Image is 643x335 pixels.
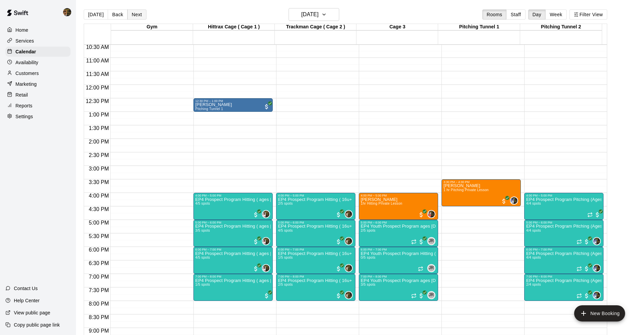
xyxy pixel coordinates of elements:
[411,293,417,299] span: Recurring event
[263,238,269,244] img: Roldani Baldwin
[524,247,604,274] div: 6:00 PM – 7:00 PM: EP4 Prospect Program Pitching (Ages 13+ )
[265,264,270,272] span: Roldani Baldwin
[418,266,423,272] span: Recurring event
[195,275,271,278] div: 7:00 PM – 8:00 PM
[583,292,590,299] span: All customers have paid
[427,291,435,299] div: Jason Ramos
[593,292,600,299] img: Mariel Checo
[501,198,507,205] span: All customers have paid
[14,285,38,292] p: Contact Us
[14,297,39,304] p: Help Center
[345,237,353,245] div: Melvin Garcia
[252,211,259,218] span: All customers have paid
[5,101,71,111] div: Reports
[526,283,541,286] span: 2/4 spots filled
[418,211,425,218] span: All customers have paid
[16,92,28,98] p: Retail
[577,239,582,244] span: Recurring event
[195,221,271,224] div: 5:00 PM – 6:00 PM
[5,25,71,35] a: Home
[411,239,417,244] span: Recurring event
[193,98,273,112] div: 12:30 PM – 1:00 PM: Pitching Tunnel 1
[16,102,32,109] p: Reports
[16,113,33,120] p: Settings
[16,27,28,33] p: Home
[16,48,36,55] p: Calendar
[5,57,71,68] a: Availability
[278,194,353,197] div: 4:00 PM – 5:00 PM
[524,220,604,247] div: 5:00 PM – 6:00 PM: EP4 Prospect Program Pitching (Ages 13+ )
[5,79,71,89] div: Marketing
[262,264,270,272] div: Roldani Baldwin
[361,194,436,197] div: 4:00 PM – 5:00 PM
[87,220,111,226] span: 5:00 PM
[593,237,601,245] div: Mariel Checo
[430,237,435,245] span: Jason Ramos
[87,112,111,118] span: 1:00 PM
[345,238,352,244] img: Melvin Garcia
[252,238,259,245] span: All customers have paid
[195,107,223,111] span: Pitching Tunnel 1
[361,275,436,278] div: 7:00 PM – 8:00 PM
[193,24,275,30] div: Hittrax Cage ( Cage 1 )
[418,238,425,245] span: All customers have paid
[87,206,111,212] span: 4:30 PM
[87,166,111,172] span: 3:00 PM
[62,5,76,19] div: Francisco Gracesqui
[444,188,489,192] span: 1 hr Pitching Private Lesson
[278,221,353,224] div: 5:00 PM – 6:00 PM
[526,229,541,232] span: 4/4 spots filled
[587,212,593,217] span: Recurring event
[347,210,353,218] span: Melvin Garcia
[16,59,38,66] p: Availability
[278,256,293,259] span: 1/5 spots filled
[345,210,353,218] div: Melvin Garcia
[5,36,71,46] div: Services
[593,238,600,244] img: Mariel Checo
[111,24,193,30] div: Gym
[14,321,60,328] p: Copy public page link
[87,193,111,199] span: 4:00 PM
[361,283,376,286] span: 3/5 spots filled
[429,265,434,272] span: JR
[335,265,342,272] span: All customers have paid
[5,111,71,122] a: Settings
[441,179,521,206] div: 3:30 PM – 4:30 PM: 1 hr Pitching Private Lesson
[195,229,210,232] span: 3/5 spots filled
[361,248,436,251] div: 6:00 PM – 7:00 PM
[583,238,590,245] span: All customers have paid
[263,103,270,110] span: All customers have paid
[577,266,582,272] span: Recurring event
[265,210,270,218] span: Roldani Baldwin
[510,197,518,205] div: Mariel Checo
[569,9,607,20] button: Filter View
[345,292,352,299] img: Melvin Garcia
[347,264,353,272] span: Melvin Garcia
[84,98,110,104] span: 12:30 PM
[593,265,600,272] img: Mariel Checo
[193,274,273,301] div: 7:00 PM – 8:00 PM: EP4 Prospect Program Hitting ( ages 13-15 )
[5,47,71,57] a: Calendar
[262,237,270,245] div: Roldani Baldwin
[276,274,355,301] div: 7:00 PM – 8:00 PM: EP4 Prospect Program Hitting ( 16u+ Slot )
[506,9,526,20] button: Staff
[345,291,353,299] div: Melvin Garcia
[526,194,601,197] div: 4:00 PM – 5:00 PM
[526,202,541,205] span: 4/4 spots filled
[87,179,111,185] span: 3:30 PM
[87,314,111,320] span: 8:30 PM
[84,9,108,20] button: [DATE]
[361,202,402,205] span: 1hr Hitting Private Lesson
[16,37,34,44] p: Services
[428,211,435,217] img: Julian Hunt
[595,237,601,245] span: Mariel Checo
[278,202,293,205] span: 2/5 spots filled
[87,152,111,158] span: 2:30 PM
[359,220,438,247] div: 5:00 PM – 6:00 PM: EP4 Youth Prospect Program ages 11-12
[278,275,353,278] div: 7:00 PM – 8:00 PM
[301,10,319,19] h6: [DATE]
[429,292,434,299] span: JR
[359,247,438,274] div: 6:00 PM – 7:00 PM: EP4 Youth Prospect Program Hitting ( ages 8-10 )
